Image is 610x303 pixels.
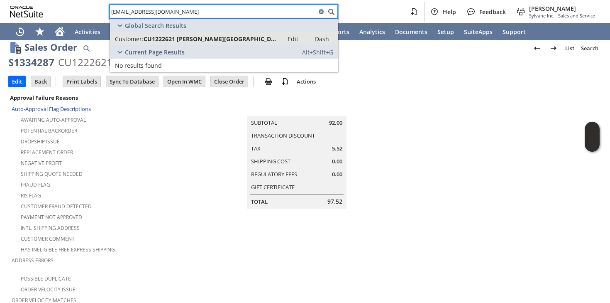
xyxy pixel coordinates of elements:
a: Fraud Flag [21,181,50,188]
span: Oracle Guided Learning Widget. To move around, please hold and drag [585,137,600,152]
span: Activities [75,28,100,36]
a: Support [498,23,531,40]
a: Customer:CU1222621 [PERSON_NAME][GEOGRAPHIC_DATA]Edit: Dash: [110,32,338,45]
a: Home [50,23,70,40]
a: Reports [322,23,354,40]
a: RIS flag [21,192,41,199]
a: Gift Certificate [251,183,295,191]
input: Back [31,76,50,87]
a: Recent Records [10,23,30,40]
span: Documents [395,28,427,36]
span: Reports [327,28,349,36]
a: Possible Duplicate [21,275,71,282]
a: Edit: [278,34,307,44]
span: [PERSON_NAME] [529,5,595,12]
span: Global Search Results [125,22,186,30]
img: Previous [532,43,542,53]
a: Shipping Cost [251,158,290,165]
input: Sync To Database [106,76,158,87]
span: Sales and Service [558,12,595,19]
a: Customer Comment [21,235,75,242]
div: Approval Failure Reasons [8,92,186,103]
div: S1334287 [8,56,54,69]
a: Search [578,42,602,55]
div: Shortcuts [30,23,50,40]
a: Documents [390,23,432,40]
a: Analytics [354,23,390,40]
img: Quick Find [81,43,91,53]
svg: logo [10,6,43,17]
span: Help [443,8,456,16]
span: SuiteApps [464,28,493,36]
span: Support [503,28,526,36]
a: Dropship Issue [21,138,60,145]
span: 92.00 [329,119,342,127]
a: Awaiting Auto-Approval [21,116,86,123]
span: Analytics [359,28,385,36]
caption: Summary [247,103,346,116]
a: Potential Backorder [21,127,77,134]
span: 5.52 [332,145,342,153]
a: No results found [110,59,338,72]
img: print.svg [264,76,273,86]
span: - [555,12,556,19]
input: Print Labels [63,76,100,87]
a: Activities [70,23,105,40]
svg: Shortcuts [35,27,45,37]
a: Setup [432,23,459,40]
img: Next [549,43,559,53]
a: List [562,42,578,55]
a: Order Velocity Issue [21,286,76,293]
a: Actions [293,78,319,85]
a: Negative Profit [21,160,62,167]
a: Intl. Shipping Address [21,224,80,232]
a: Auto-Approval Flag Descriptions [12,105,91,113]
input: Open In WMC [164,76,205,87]
input: Close Order [211,76,248,87]
svg: Search [326,7,336,17]
span: 97.52 [327,197,342,206]
span: Setup [437,28,454,36]
a: Customer Fraud Detected [21,203,92,210]
span: Feedback [479,8,506,16]
a: SuiteApps [459,23,498,40]
a: Shipping Quote Needed [21,170,83,177]
a: Transaction Discount [251,132,315,139]
span: CU1222621 [PERSON_NAME][GEOGRAPHIC_DATA] [144,35,278,43]
iframe: Click here to launch Oracle Guided Learning Help Panel [585,122,600,152]
h1: Sales Order [24,40,77,54]
span: No results found [115,62,162,69]
span: Sylvane Inc [529,12,553,19]
input: Search [110,7,316,17]
img: add-record.svg [280,76,290,86]
a: Subtotal [251,119,277,126]
a: Payment not approved [21,214,82,221]
span: Customer: [115,35,144,43]
div: CU1222621 [PERSON_NAME][GEOGRAPHIC_DATA] [58,56,291,69]
svg: Recent Records [15,27,25,37]
a: Total [251,198,268,205]
a: Address Errors [12,257,54,264]
svg: Home [55,27,65,37]
a: Dash: [307,34,337,44]
a: Tax [251,145,261,152]
span: 0.00 [332,158,342,165]
span: Alt+Shift+G [302,48,333,56]
a: Has Ineligible Free Express Shipping [21,246,115,253]
a: Replacement Order [21,149,73,156]
a: Warehouse [105,23,147,40]
span: Current Page Results [125,48,185,56]
input: Edit [9,76,25,87]
span: 0.00 [332,170,342,178]
a: Regulatory Fees [251,170,297,178]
